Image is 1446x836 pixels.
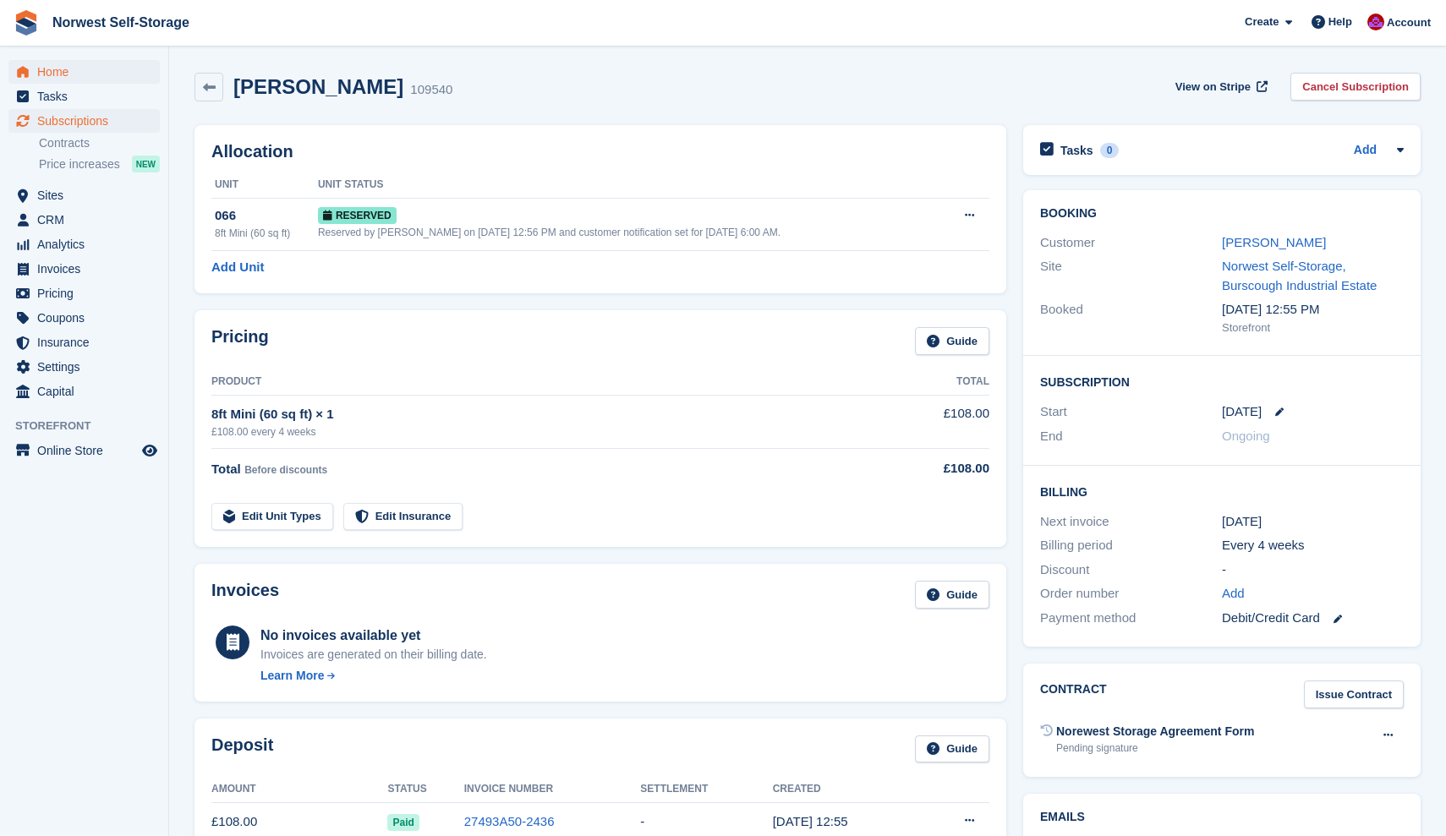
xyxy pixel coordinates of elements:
[39,155,160,173] a: Price increases NEW
[318,172,942,199] th: Unit Status
[1290,73,1421,101] a: Cancel Subscription
[1367,14,1384,30] img: Daniel Grensinger
[8,183,160,207] a: menu
[260,626,487,646] div: No invoices available yet
[8,380,160,403] a: menu
[37,380,139,403] span: Capital
[211,405,869,424] div: 8ft Mini (60 sq ft) × 1
[1040,373,1404,390] h2: Subscription
[211,503,333,531] a: Edit Unit Types
[215,206,318,226] div: 066
[1169,73,1271,101] a: View on Stripe
[37,257,139,281] span: Invoices
[915,581,989,609] a: Guide
[1040,257,1222,295] div: Site
[869,395,989,448] td: £108.00
[8,85,160,108] a: menu
[1354,141,1377,161] a: Add
[1040,512,1222,532] div: Next invoice
[1245,14,1279,30] span: Create
[37,60,139,84] span: Home
[8,257,160,281] a: menu
[37,208,139,232] span: CRM
[215,226,318,241] div: 8ft Mini (60 sq ft)
[1040,680,1107,708] h2: Contract
[773,776,920,803] th: Created
[1060,143,1093,158] h2: Tasks
[211,462,241,476] span: Total
[869,369,989,396] th: Total
[37,306,139,330] span: Coupons
[37,183,139,207] span: Sites
[1222,259,1377,292] a: Norwest Self-Storage, Burscough Industrial Estate
[8,208,160,232] a: menu
[869,459,989,478] div: £108.00
[211,581,279,609] h2: Invoices
[211,776,387,803] th: Amount
[211,327,269,355] h2: Pricing
[915,735,989,763] a: Guide
[8,355,160,379] a: menu
[1222,235,1326,249] a: [PERSON_NAME]
[318,207,397,224] span: Reserved
[8,109,160,133] a: menu
[8,306,160,330] a: menu
[15,418,168,434] span: Storefront
[39,156,120,172] span: Price increases
[387,814,419,831] span: Paid
[1304,680,1404,708] a: Issue Contract
[1100,143,1120,158] div: 0
[1222,584,1245,604] a: Add
[37,281,139,305] span: Pricing
[37,85,139,108] span: Tasks
[8,60,160,84] a: menu
[318,225,942,240] div: Reserved by [PERSON_NAME] on [DATE] 12:56 PM and customer notification set for [DATE] 6:00 AM.
[8,331,160,354] a: menu
[8,281,160,305] a: menu
[1040,300,1222,336] div: Booked
[1040,584,1222,604] div: Order number
[773,814,848,828] time: 2025-09-22 11:55:12 UTC
[233,75,403,98] h2: [PERSON_NAME]
[1040,233,1222,253] div: Customer
[1222,512,1404,532] div: [DATE]
[1222,402,1262,422] time: 2025-09-25 00:00:00 UTC
[1040,427,1222,446] div: End
[37,109,139,133] span: Subscriptions
[1056,740,1254,756] div: Pending signature
[244,464,327,476] span: Before discounts
[640,776,772,803] th: Settlement
[1175,79,1251,96] span: View on Stripe
[211,258,264,277] a: Add Unit
[410,80,452,100] div: 109540
[1222,300,1404,320] div: [DATE] 12:55 PM
[387,776,463,803] th: Status
[39,135,160,151] a: Contracts
[1040,402,1222,422] div: Start
[37,232,139,256] span: Analytics
[260,667,487,685] a: Learn More
[211,735,273,763] h2: Deposit
[37,439,139,462] span: Online Store
[260,667,324,685] div: Learn More
[1056,723,1254,740] div: Norewest Storage Agreement Form
[464,776,641,803] th: Invoice Number
[1040,811,1404,824] h2: Emails
[915,327,989,355] a: Guide
[1040,536,1222,555] div: Billing period
[37,331,139,354] span: Insurance
[343,503,463,531] a: Edit Insurance
[1328,14,1352,30] span: Help
[140,440,160,461] a: Preview store
[14,10,39,36] img: stora-icon-8386f47178a22dfd0bd8f6a31ec36ba5ce8667c1dd55bd0f319d3a0aa187defe.svg
[8,232,160,256] a: menu
[1040,483,1404,500] h2: Billing
[260,646,487,664] div: Invoices are generated on their billing date.
[1040,609,1222,628] div: Payment method
[1222,560,1404,580] div: -
[1222,609,1404,628] div: Debit/Credit Card
[37,355,139,379] span: Settings
[211,142,989,161] h2: Allocation
[211,369,869,396] th: Product
[1387,14,1431,31] span: Account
